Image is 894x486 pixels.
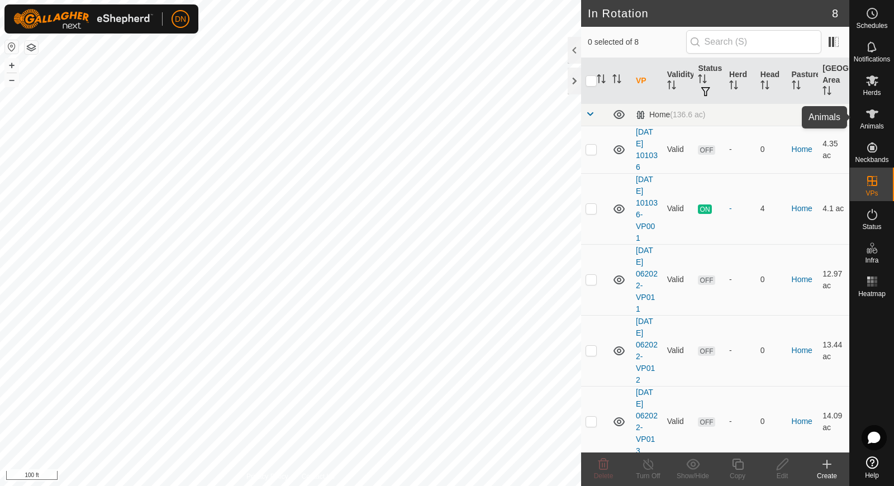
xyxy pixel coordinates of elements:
a: Home [792,346,812,355]
p-sorticon: Activate to sort [760,82,769,91]
th: Status [693,58,725,104]
th: Validity [663,58,694,104]
button: – [5,73,18,87]
span: Schedules [856,22,887,29]
img: Gallagher Logo [13,9,153,29]
td: Valid [663,315,694,386]
td: Valid [663,173,694,244]
div: Edit [760,471,805,481]
span: OFF [698,346,715,356]
a: Home [792,417,812,426]
td: 4.1 ac [818,173,849,244]
span: Help [865,472,879,479]
span: Status [862,223,881,230]
a: [DATE] 062022-VP011 [636,246,658,313]
div: Turn Off [626,471,670,481]
span: Heatmap [858,290,886,297]
td: 0 [756,386,787,457]
span: 0 selected of 8 [588,36,686,48]
td: 0 [756,126,787,173]
td: 4 [756,173,787,244]
td: 4.35 ac [818,126,849,173]
span: Infra [865,257,878,264]
div: - [729,274,752,285]
a: Privacy Policy [246,471,288,482]
h2: In Rotation [588,7,832,20]
th: Pasture [787,58,819,104]
span: ON [698,204,711,214]
input: Search (S) [686,30,821,54]
div: - [729,416,752,427]
button: Reset Map [5,40,18,54]
a: [DATE] 062022-VP012 [636,317,658,384]
th: Head [756,58,787,104]
span: DN [175,13,186,25]
p-sorticon: Activate to sort [822,88,831,97]
a: Contact Us [302,471,335,482]
button: Map Layers [25,41,38,54]
td: Valid [663,386,694,457]
div: Show/Hide [670,471,715,481]
div: Create [805,471,849,481]
span: 8 [832,5,838,22]
a: [DATE] 062022-VP013 [636,388,658,455]
div: - [729,144,752,155]
span: (136.6 ac) [670,110,705,119]
td: 0 [756,315,787,386]
p-sorticon: Activate to sort [612,76,621,85]
a: Home [792,275,812,284]
p-sorticon: Activate to sort [792,82,801,91]
p-sorticon: Activate to sort [597,76,606,85]
div: Home [636,110,705,120]
span: OFF [698,275,715,285]
span: Delete [594,472,614,480]
td: 0 [756,244,787,315]
span: OFF [698,417,715,427]
a: Home [792,145,812,154]
th: [GEOGRAPHIC_DATA] Area [818,58,849,104]
div: Copy [715,471,760,481]
td: 13.44 ac [818,315,849,386]
th: Herd [725,58,756,104]
div: - [729,203,752,215]
a: [DATE] 101036-VP001 [636,175,658,242]
div: - [729,345,752,356]
p-sorticon: Activate to sort [698,76,707,85]
span: VPs [866,190,878,197]
a: Home [792,204,812,213]
p-sorticon: Activate to sort [667,82,676,91]
span: Notifications [854,56,890,63]
a: Help [850,452,894,483]
button: + [5,59,18,72]
td: 12.97 ac [818,244,849,315]
p-sorticon: Activate to sort [729,82,738,91]
td: Valid [663,126,694,173]
td: Valid [663,244,694,315]
a: [DATE] 101036 [636,127,658,171]
th: VP [631,58,663,104]
span: Herds [863,89,881,96]
td: 14.09 ac [818,386,849,457]
span: Animals [860,123,884,130]
span: OFF [698,145,715,155]
span: Neckbands [855,156,888,163]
